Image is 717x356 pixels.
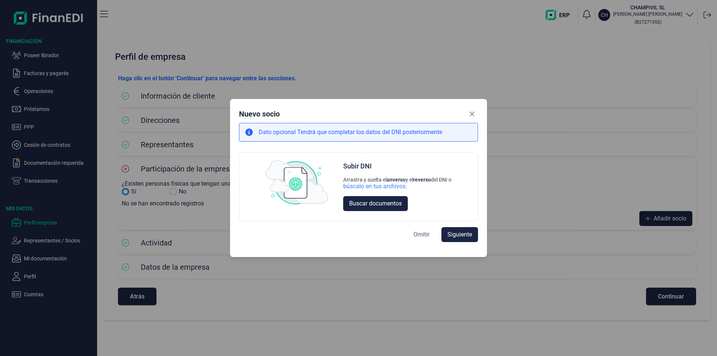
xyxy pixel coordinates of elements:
p: Tendrá que completar los datos del DNI posteriormente [259,128,442,137]
span: Buscar documentos [349,199,402,208]
span: Omitir [413,230,429,239]
b: anverso [387,177,406,183]
button: Omitir [407,227,435,242]
button: Buscar documentos [343,196,408,211]
div: Nuevo socio [239,109,280,119]
div: búscalo en tus archivos. [343,183,451,190]
button: Siguiente [441,227,478,242]
b: reverso [413,177,431,183]
span: Dato opcional [259,129,297,136]
button: Close [466,108,478,120]
div: Arrastra y suelta el y el del DNI o [343,177,451,183]
div: Subir DNI [343,162,372,171]
div: búscalo en tus archivos. [343,183,407,190]
img: upload img [266,160,328,205]
span: Siguiente [447,230,472,239]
